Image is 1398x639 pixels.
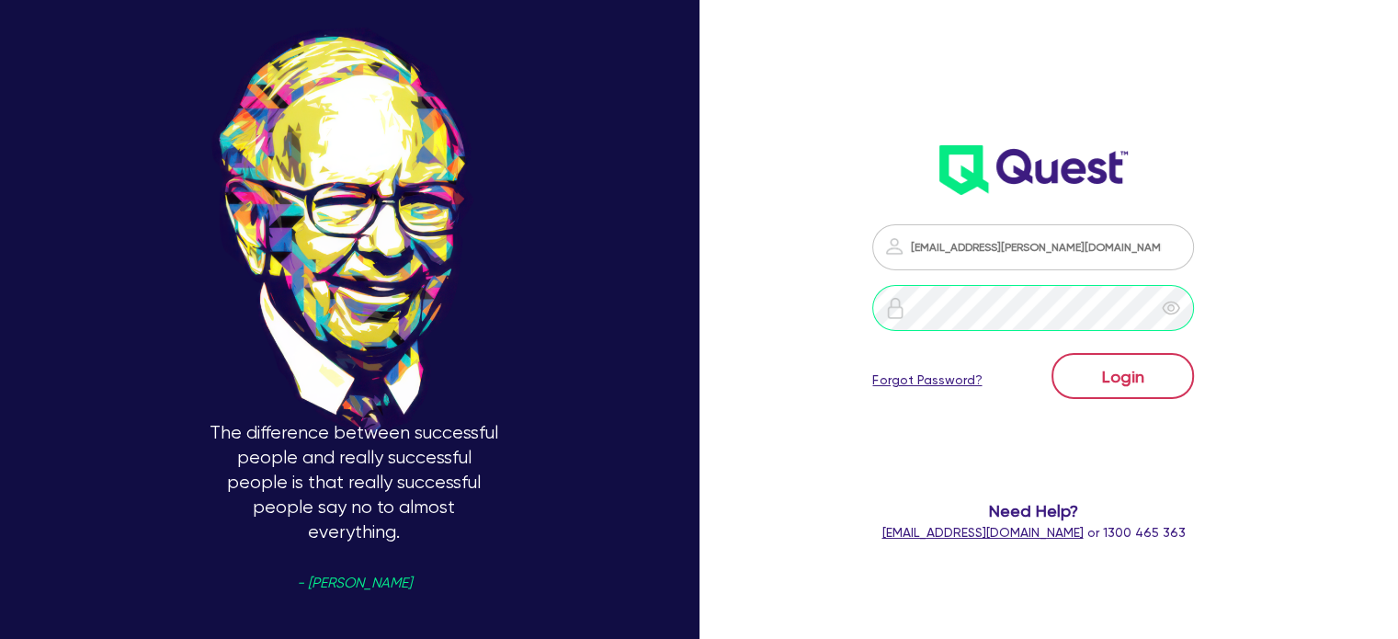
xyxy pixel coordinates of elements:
[883,235,905,257] img: icon-password
[884,297,906,319] img: icon-password
[297,576,412,590] span: - [PERSON_NAME]
[1162,299,1180,317] span: eye
[881,525,1083,540] a: [EMAIL_ADDRESS][DOMAIN_NAME]
[852,498,1214,523] span: Need Help?
[939,145,1128,195] img: wH2k97JdezQIQAAAABJRU5ErkJggg==
[872,371,982,390] a: Forgot Password?
[881,525,1185,540] span: or 1300 465 363
[872,224,1194,270] input: Email address
[1051,353,1194,399] button: Login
